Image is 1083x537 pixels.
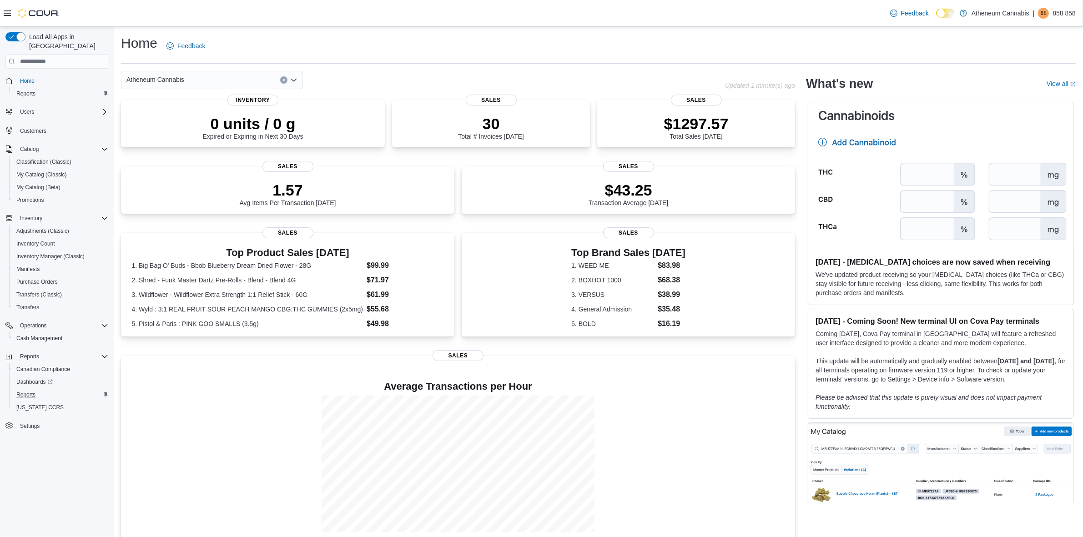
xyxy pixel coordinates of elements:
button: Open list of options [290,76,297,84]
dt: 5. Pistol & Paris : PINK GOO SMALLS (3.5g) [131,319,363,328]
button: Transfers [9,301,112,314]
a: Home [16,75,38,86]
h4: Average Transactions per Hour [128,381,788,392]
span: Operations [20,322,47,329]
p: Coming [DATE], Cova Pay terminal in [GEOGRAPHIC_DATA] will feature a refreshed user interface des... [816,329,1066,347]
span: Dashboards [16,378,53,386]
button: Classification (Classic) [9,156,112,168]
h1: Home [121,34,157,52]
div: 858 858 [1038,8,1049,19]
a: Canadian Compliance [13,364,74,375]
span: Canadian Compliance [16,366,70,373]
div: Total Sales [DATE] [664,115,729,140]
dd: $83.98 [658,260,685,271]
button: [US_STATE] CCRS [9,401,112,414]
button: Inventory Manager (Classic) [9,250,112,263]
button: Transfers (Classic) [9,288,112,301]
p: $43.25 [589,181,669,199]
span: Home [16,75,108,86]
button: Catalog [2,143,112,156]
span: Catalog [16,144,108,155]
div: Avg Items Per Transaction [DATE] [240,181,336,206]
a: Transfers [13,302,43,313]
a: Reports [13,88,39,99]
p: 0 units / 0 g [203,115,303,133]
dt: 3. VERSUS [571,290,654,299]
span: Inventory Manager (Classic) [16,253,85,260]
div: Expired or Expiring in Next 30 Days [203,115,303,140]
span: Reports [20,353,39,360]
button: Operations [16,320,50,331]
button: Reports [16,351,43,362]
dd: $99.99 [367,260,444,271]
span: Reports [16,90,35,97]
p: $1297.57 [664,115,729,133]
a: Purchase Orders [13,276,61,287]
span: Customers [16,125,108,136]
span: Reports [16,351,108,362]
button: Manifests [9,263,112,276]
a: Adjustments (Classic) [13,226,73,236]
a: Cash Management [13,333,66,344]
span: My Catalog (Classic) [13,169,108,180]
span: Manifests [16,266,40,273]
a: Feedback [163,37,209,55]
span: Promotions [13,195,108,206]
button: My Catalog (Beta) [9,181,112,194]
nav: Complex example [5,70,108,456]
span: Inventory Count [13,238,108,249]
span: Classification (Classic) [16,158,71,166]
a: View allExternal link [1047,80,1076,87]
button: Operations [2,319,112,332]
span: Classification (Classic) [13,156,108,167]
span: Reports [13,88,108,99]
dd: $55.68 [367,304,444,315]
p: Atheneum Cannabis [972,8,1029,19]
dd: $71.97 [367,275,444,286]
button: Settings [2,419,112,432]
button: My Catalog (Classic) [9,168,112,181]
button: Inventory Count [9,237,112,250]
span: Home [20,77,35,85]
button: Reports [9,87,112,100]
p: Updated 1 minute(s) ago [725,82,795,89]
p: 1.57 [240,181,336,199]
span: Settings [16,420,108,432]
span: Feedback [901,9,929,18]
dt: 2. Shred - Funk Master Dartz Pre-Rolls - Blend - Blend 4G [131,276,363,285]
button: Home [2,74,112,87]
div: Transaction Average [DATE] [589,181,669,206]
span: Operations [16,320,108,331]
dt: 5. BOLD [571,319,654,328]
svg: External link [1070,81,1076,87]
a: [US_STATE] CCRS [13,402,67,413]
dd: $68.38 [658,275,685,286]
span: My Catalog (Classic) [16,171,67,178]
span: Purchase Orders [13,276,108,287]
span: Catalog [20,146,39,153]
span: Customers [20,127,46,135]
a: Transfers (Classic) [13,289,65,300]
a: My Catalog (Classic) [13,169,71,180]
dd: $35.48 [658,304,685,315]
span: Users [16,106,108,117]
dt: 1. Big Bag O' Buds - Bbob Blueberry Dream Dried Flower - 28G [131,261,363,270]
button: Inventory [16,213,46,224]
button: Inventory [2,212,112,225]
span: Transfers (Classic) [16,291,62,298]
button: Canadian Compliance [9,363,112,376]
dt: 3. Wildflower - Wildflower Extra Strength 1:1 Relief Stick - 60G [131,290,363,299]
span: Washington CCRS [13,402,108,413]
span: Inventory [227,95,278,105]
span: Sales [262,161,313,172]
span: Sales [603,161,654,172]
span: Sales [671,95,722,105]
dd: $16.19 [658,318,685,329]
span: Purchase Orders [16,278,58,286]
span: Inventory Count [16,240,55,247]
span: Transfers (Classic) [13,289,108,300]
span: My Catalog (Beta) [13,182,108,193]
p: We've updated product receiving so your [MEDICAL_DATA] choices (like THCa or CBG) stay visible fo... [816,270,1066,297]
button: Clear input [280,76,287,84]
